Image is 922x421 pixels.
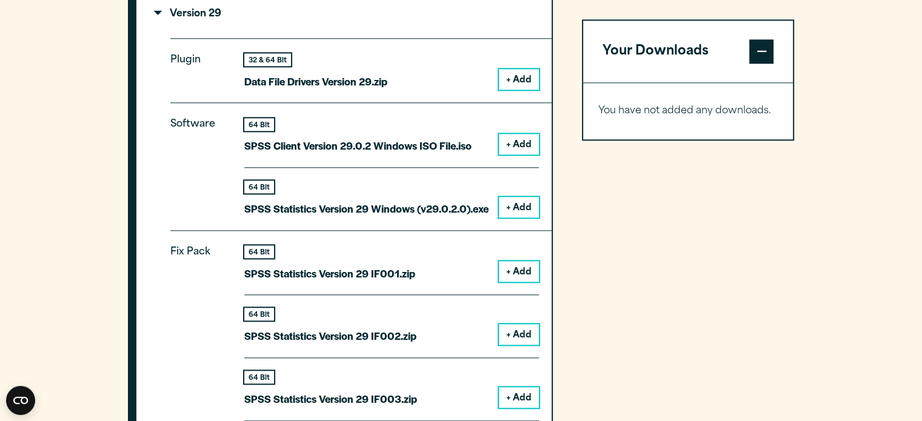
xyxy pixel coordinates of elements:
button: + Add [499,134,539,154]
p: Data File Drivers Version 29.zip [244,73,387,90]
div: Your Downloads [583,82,793,139]
button: + Add [499,387,539,408]
button: + Add [499,197,539,217]
p: SPSS Statistics Version 29 Windows (v29.0.2.0).exe [244,200,489,217]
div: 64 Bit [244,181,274,193]
div: 64 Bit [244,371,274,383]
button: + Add [499,69,539,90]
p: Version 29 [156,9,221,19]
p: You have not added any downloads. [598,102,778,120]
p: Plugin [170,51,225,81]
div: 64 Bit [244,118,274,131]
p: SPSS Statistics Version 29 IF001.zip [244,265,415,282]
button: + Add [499,324,539,345]
button: Open CMP widget [6,386,35,415]
div: 64 Bit [244,245,274,258]
div: 64 Bit [244,308,274,320]
p: Software [170,116,225,207]
button: Your Downloads [583,21,793,82]
p: SPSS Statistics Version 29 IF002.zip [244,327,416,345]
button: + Add [499,261,539,282]
p: SPSS Client Version 29.0.2 Windows ISO File.iso [244,137,472,154]
div: 32 & 64 Bit [244,53,291,66]
p: SPSS Statistics Version 29 IF003.zip [244,390,417,408]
